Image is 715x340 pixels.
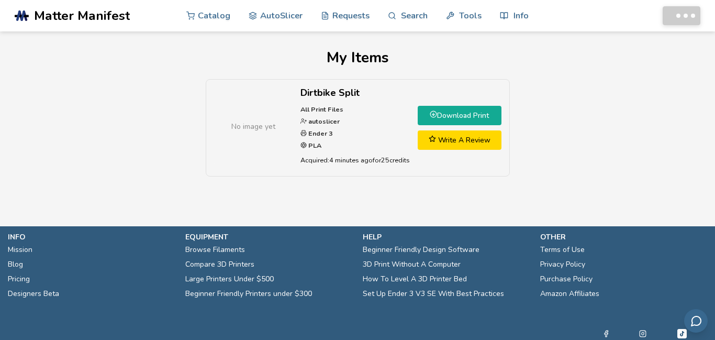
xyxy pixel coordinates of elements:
span: Matter Manifest [34,8,130,23]
p: equipment [185,232,352,243]
a: Browse Filaments [185,243,245,257]
a: 3D Print Without A Computer [363,257,461,272]
a: Set Up Ender 3 V3 SE With Best Practices [363,287,504,301]
a: Designers Beta [8,287,59,301]
a: How To Level A 3D Printer Bed [363,272,467,287]
p: info [8,232,175,243]
a: Instagram [639,327,646,340]
strong: PLA [307,141,321,150]
span: No image yet [231,121,275,132]
h1: My Items [15,49,700,66]
p: other [540,232,707,243]
button: Send feedback via email [684,309,708,333]
a: Download Print [418,106,501,125]
a: Beginner Friendly Printers under $300 [185,287,312,301]
p: help [363,232,530,243]
a: Pricing [8,272,30,287]
a: Tiktok [676,327,688,340]
a: Large Printers Under $500 [185,272,274,287]
a: Terms of Use [540,243,585,257]
h2: Dirtbike Split [300,87,410,98]
p: Acquired: 4 minutes ago for 25 credits [300,155,410,166]
a: Beginner Friendly Design Software [363,243,479,257]
a: Facebook [602,327,610,340]
a: Mission [8,243,32,257]
a: Write A Review [418,130,501,150]
strong: autoslicer [307,117,340,126]
strong: Ender 3 [307,129,333,138]
strong: All Print Files [300,105,343,114]
a: Purchase Policy [540,272,593,287]
a: Amazon Affiliates [540,287,599,301]
a: Privacy Policy [540,257,585,272]
a: Blog [8,257,23,272]
a: Compare 3D Printers [185,257,254,272]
